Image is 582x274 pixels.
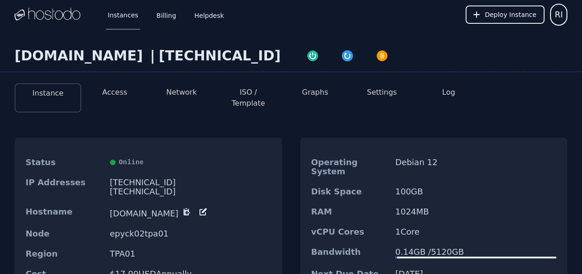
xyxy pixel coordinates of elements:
[102,87,127,98] button: Access
[330,48,365,62] button: Restart
[311,187,388,196] dt: Disk Space
[311,247,388,258] dt: Bandwidth
[311,227,388,236] dt: vCPU Cores
[110,207,271,218] dd: [DOMAIN_NAME]
[222,87,274,109] button: ISO / Template
[15,8,80,21] img: Logo
[376,49,388,62] img: Power Off
[295,48,330,62] button: Power On
[147,48,159,64] div: |
[26,207,103,218] dt: Hostname
[311,207,388,216] dt: RAM
[550,4,567,26] button: User menu
[365,48,399,62] button: Power Off
[555,8,563,21] span: RI
[32,88,63,99] button: Instance
[15,48,147,64] div: [DOMAIN_NAME]
[302,87,328,98] button: Graphs
[110,249,271,258] dd: TPA01
[341,49,354,62] img: Restart
[311,158,388,176] dt: Operating System
[166,87,197,98] button: Network
[110,178,271,187] div: [TECHNICAL_ID]
[26,229,103,238] dt: Node
[395,187,556,196] dd: 100 GB
[395,247,556,257] div: 0.14 GB / 5120 GB
[395,158,556,176] dd: Debian 12
[110,158,271,167] div: Online
[159,48,281,64] div: [TECHNICAL_ID]
[442,87,456,98] button: Log
[306,49,319,62] img: Power On
[26,158,103,167] dt: Status
[395,207,556,216] dd: 1024 MB
[26,178,103,196] dt: IP Addresses
[26,249,103,258] dt: Region
[110,187,271,196] div: [TECHNICAL_ID]
[367,87,397,98] button: Settings
[485,10,536,19] span: Deploy Instance
[395,227,556,236] dd: 1 Core
[466,5,545,24] button: Deploy Instance
[110,229,271,238] dd: epyck02tpa01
